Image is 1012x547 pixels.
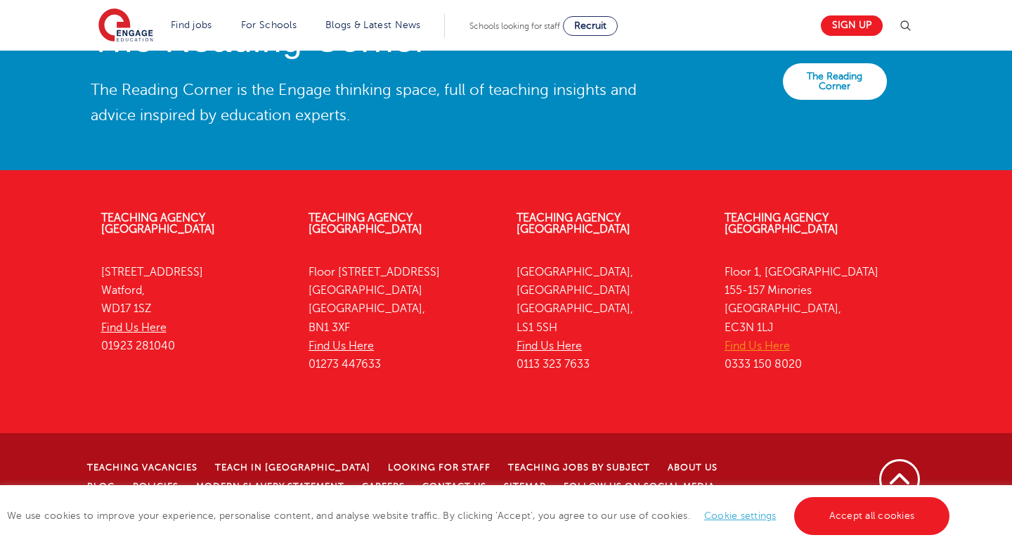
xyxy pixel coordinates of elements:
a: Recruit [563,16,618,36]
span: Schools looking for staff [469,21,560,31]
a: Blogs & Latest News [325,20,421,30]
a: Find Us Here [309,340,374,352]
a: Looking for staff [388,463,491,472]
a: For Schools [241,20,297,30]
a: Teaching jobs by subject [508,463,650,472]
a: Contact Us [422,482,486,491]
a: Modern Slavery Statement [196,482,344,491]
span: Recruit [574,20,606,31]
a: Sitemap [504,482,546,491]
span: We use cookies to improve your experience, personalise content, and analyse website traffic. By c... [7,510,953,521]
a: Accept all cookies [794,497,950,535]
a: Find jobs [171,20,212,30]
p: Floor 1, [GEOGRAPHIC_DATA] 155-157 Minories [GEOGRAPHIC_DATA], EC3N 1LJ 0333 150 8020 [725,263,912,374]
a: Careers [362,482,405,491]
a: Find Us Here [101,321,167,334]
a: Find Us Here [725,340,790,352]
p: [GEOGRAPHIC_DATA], [GEOGRAPHIC_DATA] [GEOGRAPHIC_DATA], LS1 5SH 0113 323 7633 [517,263,703,374]
a: The Reading Corner [783,63,886,100]
a: Teaching Agency [GEOGRAPHIC_DATA] [101,212,215,236]
img: Engage Education [98,8,153,44]
a: Teaching Agency [GEOGRAPHIC_DATA] [517,212,630,236]
a: Blog [87,482,115,491]
a: Cookie settings [704,510,777,521]
a: About Us [668,463,718,472]
a: Teaching Agency [GEOGRAPHIC_DATA] [725,212,838,236]
a: Sign up [821,15,883,36]
a: Teaching Vacancies [87,463,197,472]
a: Follow us on Social Media [564,482,715,491]
p: The Reading Corner is the Engage thinking space, full of teaching insights and advice inspired by... [91,77,647,128]
a: Find Us Here [517,340,582,352]
a: Teach in [GEOGRAPHIC_DATA] [215,463,370,472]
a: Teaching Agency [GEOGRAPHIC_DATA] [309,212,422,236]
a: Policies [133,482,179,491]
p: [STREET_ADDRESS] Watford, WD17 1SZ 01923 281040 [101,263,288,355]
p: Floor [STREET_ADDRESS] [GEOGRAPHIC_DATA] [GEOGRAPHIC_DATA], BN1 3XF 01273 447633 [309,263,495,374]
